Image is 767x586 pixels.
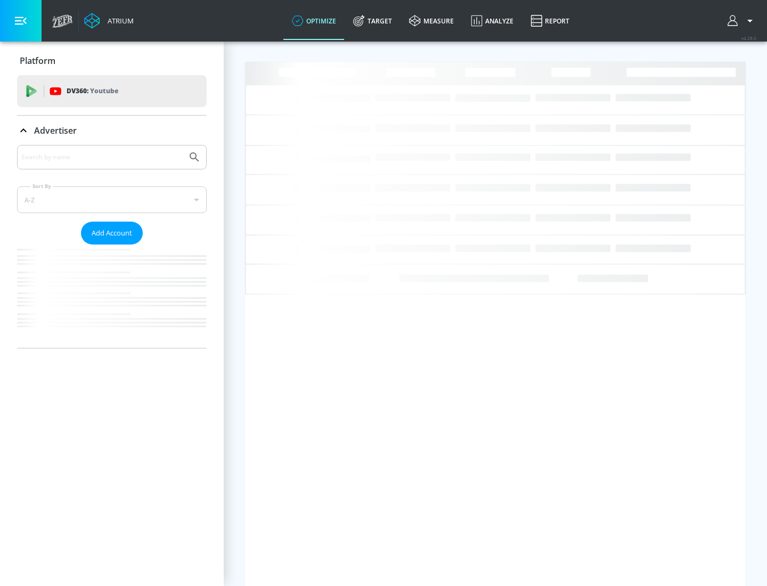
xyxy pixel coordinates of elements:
a: measure [401,2,462,40]
a: Atrium [84,13,134,29]
button: Add Account [81,222,143,245]
a: Target [345,2,401,40]
div: Atrium [103,16,134,26]
p: Youtube [90,85,118,96]
a: Report [522,2,578,40]
span: v 4.28.0 [741,35,756,41]
label: Sort By [30,183,53,190]
div: Advertiser [17,116,207,145]
div: Advertiser [17,145,207,348]
p: Advertiser [34,125,77,136]
input: Search by name [21,150,183,164]
div: A-Z [17,186,207,213]
div: DV360: Youtube [17,75,207,107]
p: Platform [20,55,55,67]
div: Platform [17,46,207,76]
nav: list of Advertiser [17,245,207,348]
a: optimize [283,2,345,40]
span: Add Account [92,227,132,239]
a: Analyze [462,2,522,40]
p: DV360: [67,85,118,97]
